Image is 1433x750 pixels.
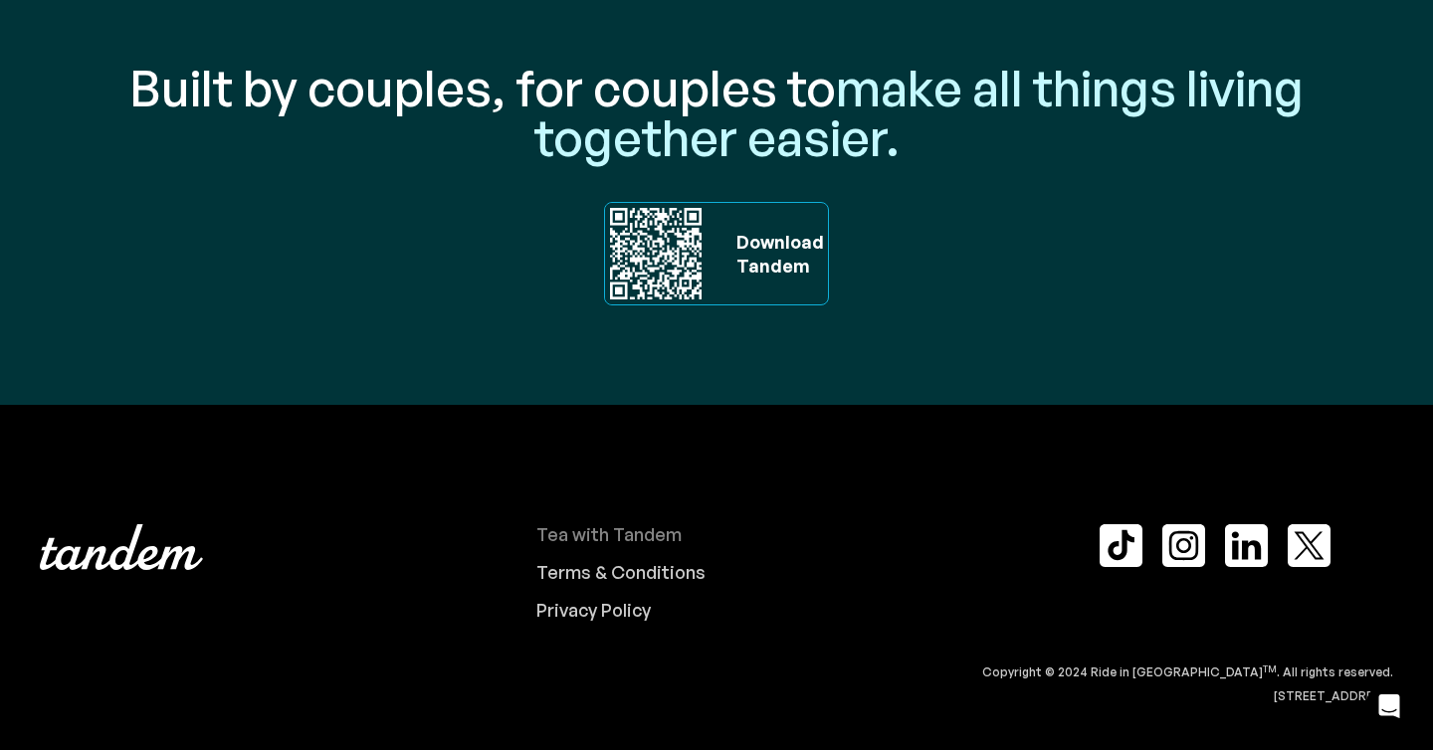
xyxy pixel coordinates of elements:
span: make all things living together easier. [534,56,1305,168]
a: Tea with Tandem [536,524,1084,546]
div: Tea with Tandem [536,524,682,546]
div: Copyright © 2024 Ride in [GEOGRAPHIC_DATA] . All rights reserved. [STREET_ADDRESS] [40,660,1393,708]
a: Privacy Policy [536,600,1084,622]
div: Download ‍ Tandem [726,230,824,278]
div: Terms & Conditions [536,562,706,584]
div: Privacy Policy [536,600,651,622]
a: Terms & Conditions [536,562,1084,584]
iframe: Intercom live chat [1365,682,1413,730]
sup: TM [1263,663,1277,674]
